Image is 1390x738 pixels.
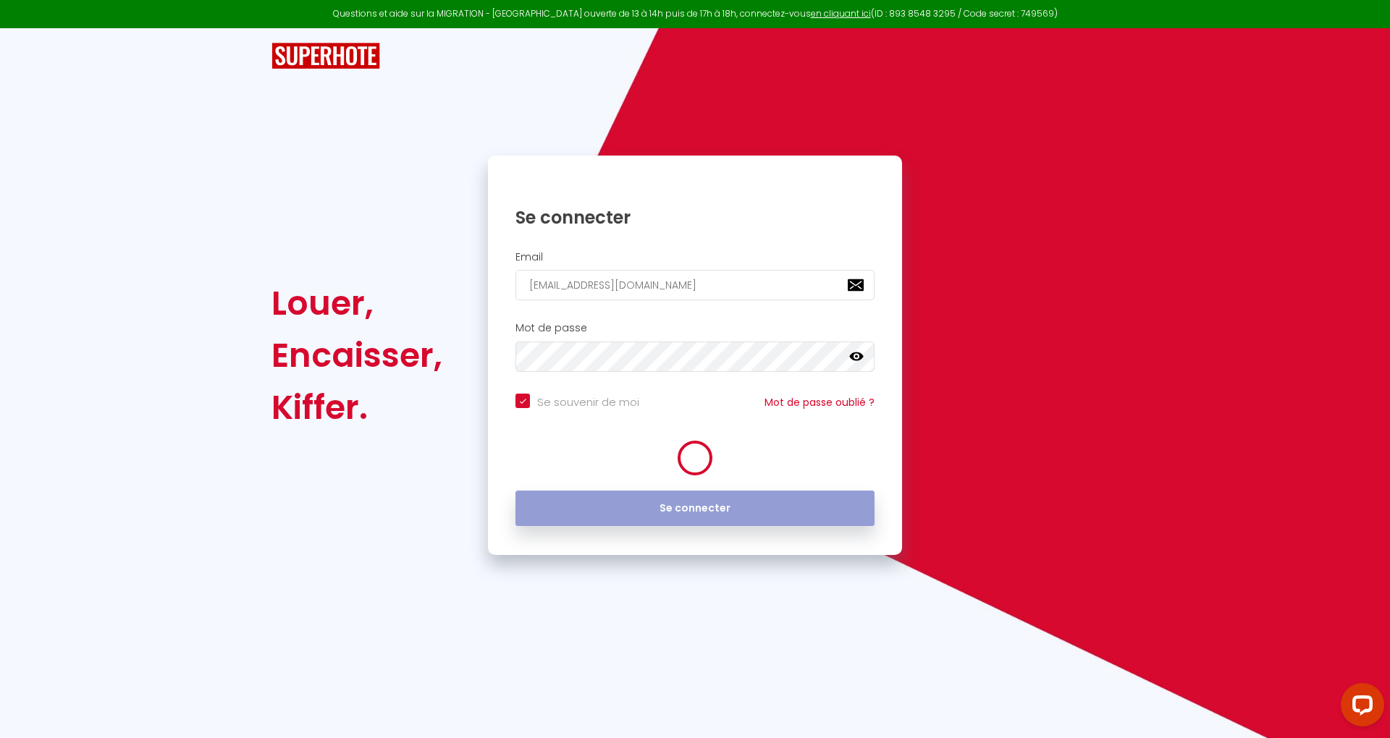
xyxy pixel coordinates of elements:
[515,270,875,300] input: Ton Email
[515,491,875,527] button: Se connecter
[515,206,875,229] h1: Se connecter
[271,277,442,329] div: Louer,
[271,43,380,69] img: SuperHote logo
[1329,677,1390,738] iframe: LiveChat chat widget
[515,322,875,334] h2: Mot de passe
[271,381,442,433] div: Kiffer.
[515,251,875,263] h2: Email
[811,7,871,20] a: en cliquant ici
[271,329,442,381] div: Encaisser,
[764,395,875,410] a: Mot de passe oublié ?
